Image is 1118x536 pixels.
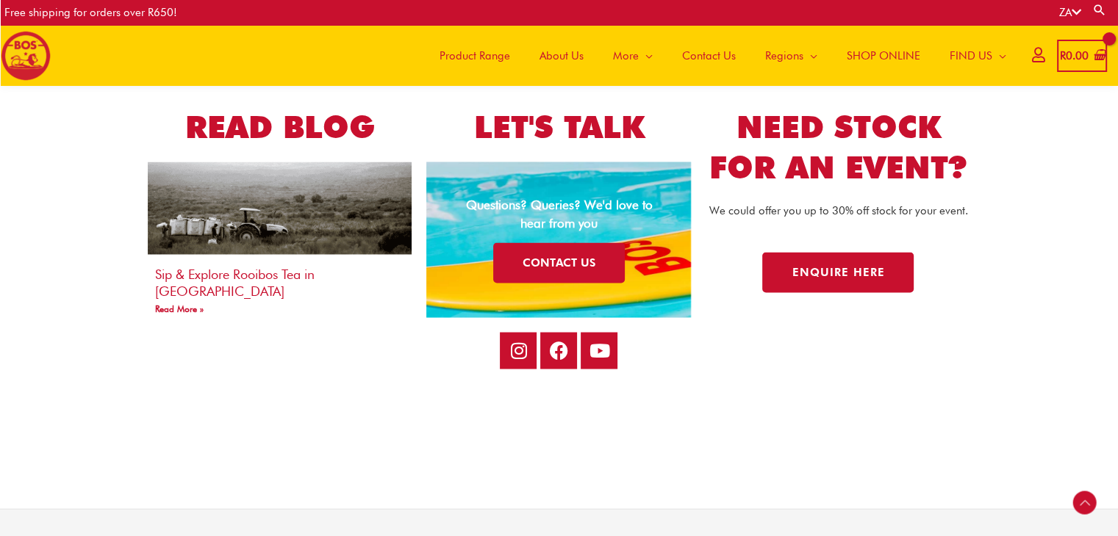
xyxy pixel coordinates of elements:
a: SHOP ONLINE [832,25,935,86]
img: rooibos tea [146,118,413,296]
div: Questions? Queries? We'd love to hear from you [452,195,665,232]
span: Regions [765,34,803,78]
a: Search button [1092,3,1107,17]
img: BOS logo finals-200px [1,31,51,81]
span: Contact Us [682,34,736,78]
a: About Us [525,25,598,86]
span: SHOP ONLINE [847,34,920,78]
span: More [613,34,639,78]
bdi: 0.00 [1060,49,1089,62]
a: Regions [750,25,832,86]
a: More [598,25,667,86]
a: Contact Us [667,25,750,86]
a: View Shopping Cart, empty [1057,40,1107,73]
a: Read more about Sip & Explore Rooibos Tea in South Africa [155,303,204,314]
span: R [1060,49,1066,62]
a: Product Range [425,25,525,86]
h2: NEED STOCK FOR AN EVENT? [706,106,970,186]
span: Enquire here [792,267,884,278]
nav: Site Navigation [414,25,1021,86]
h2: READ BLOG [148,106,412,147]
span: FIND US [950,34,992,78]
h2: LET'S TALK [426,106,691,147]
a: ZA [1059,6,1081,19]
p: We could offer you up to 30% off stock for your event. [706,201,970,220]
a: Sip & Explore Rooibos Tea in [GEOGRAPHIC_DATA] [155,266,315,298]
a: CONTACT US [493,242,625,283]
span: Product Range [440,34,510,78]
span: About Us [540,34,584,78]
a: Enquire here [762,252,914,292]
a: rooibos tea [148,162,412,254]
